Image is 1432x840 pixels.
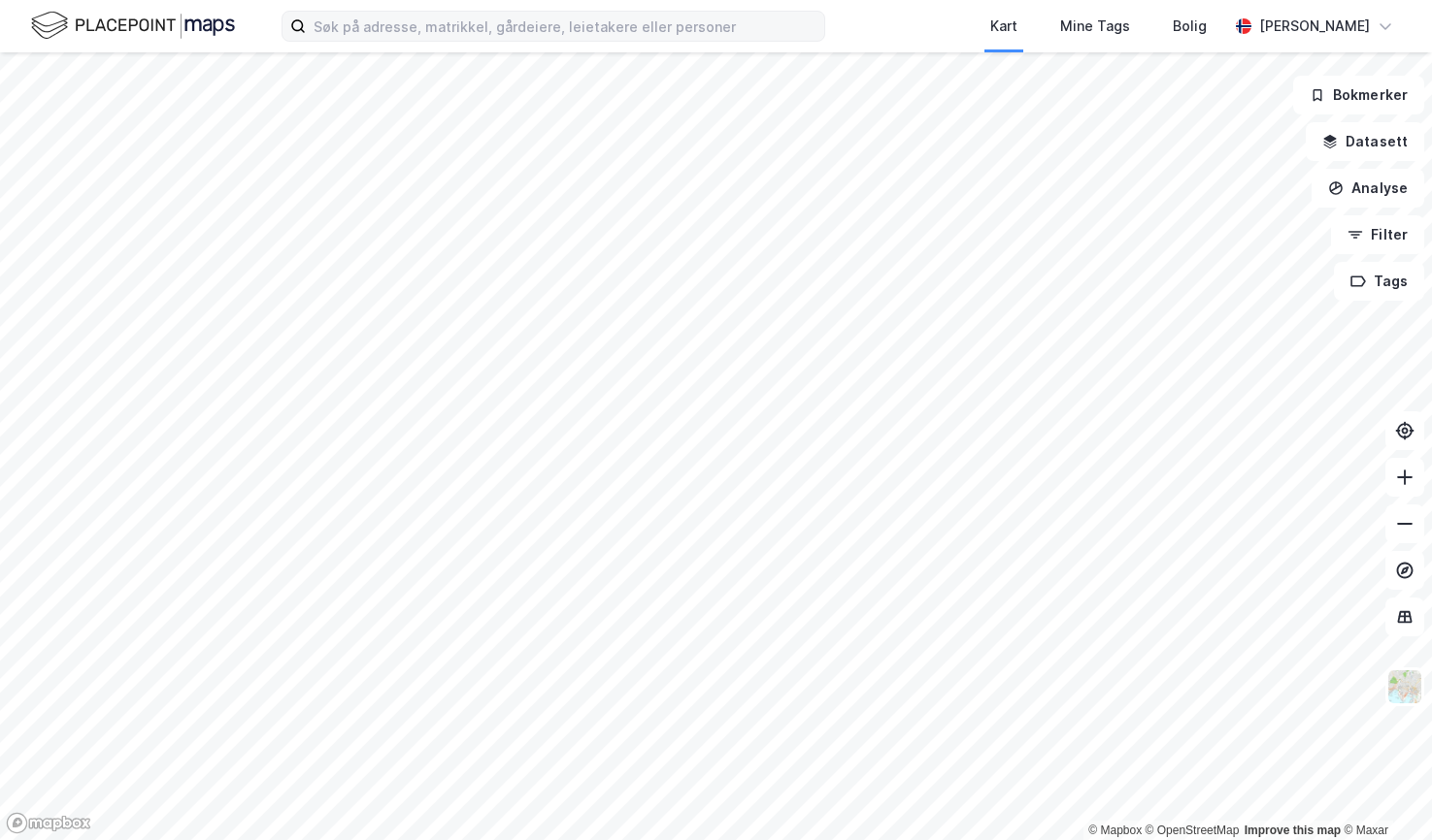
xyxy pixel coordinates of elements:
[1088,824,1142,837] a: Mapbox
[1173,15,1207,38] div: Bolig
[1060,15,1130,38] div: Mine Tags
[1259,15,1370,38] div: [PERSON_NAME]
[31,9,235,43] img: logo.f888ab2527a4732fd821a326f86c7f29.svg
[1331,215,1424,254] button: Filter
[1312,169,1424,208] button: Analyse
[1306,122,1424,161] button: Datasett
[306,12,824,41] input: Søk på adresse, matrikkel, gårdeiere, leietakere eller personer
[1146,824,1240,837] a: OpenStreetMap
[1293,76,1424,114] button: Bokmerker
[6,812,91,834] a: Mapbox homepage
[1334,262,1424,301] button: Tags
[1245,824,1341,837] a: Improve this map
[1335,747,1432,840] iframe: Chat Widget
[1386,668,1423,705] img: Z
[990,15,1017,38] div: Kart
